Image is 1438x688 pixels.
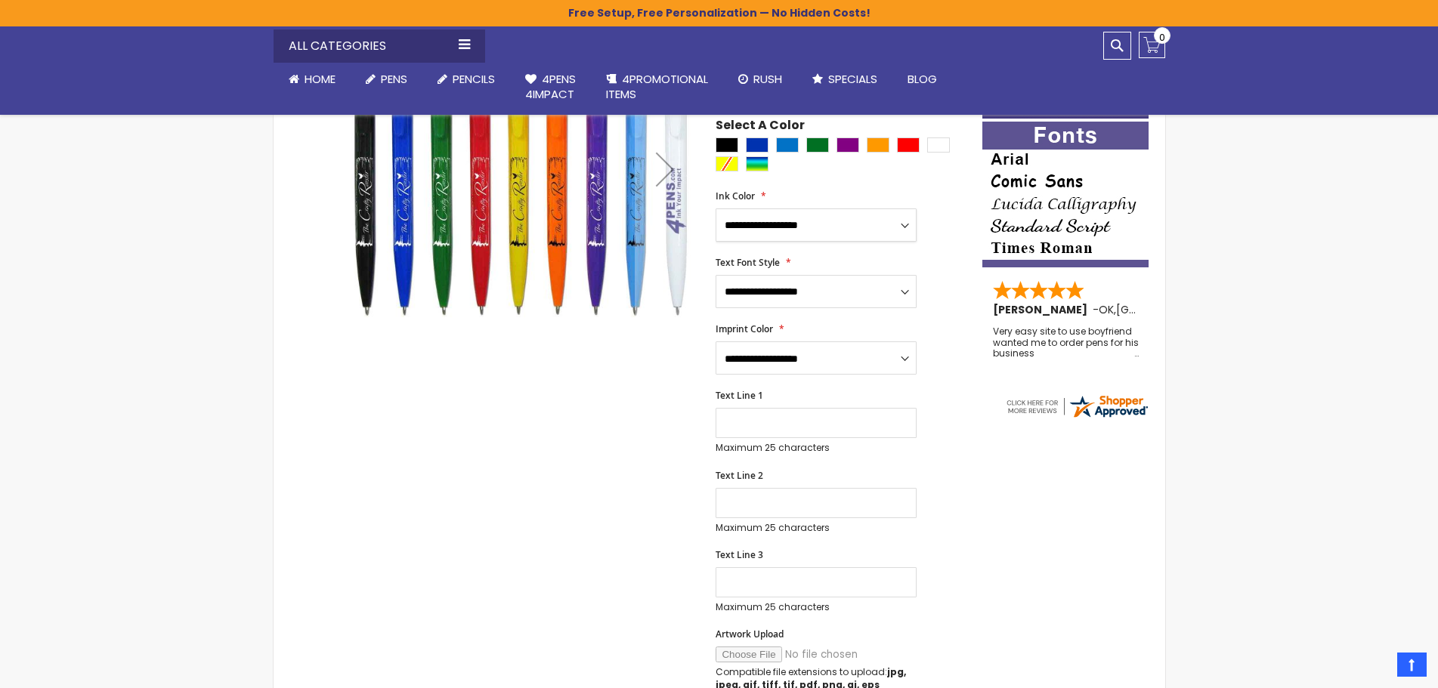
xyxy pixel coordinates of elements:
a: Top [1397,653,1427,677]
div: Assorted [746,156,768,171]
a: Specials [797,63,892,96]
span: Rush [753,71,782,87]
div: Blue [746,137,768,153]
img: font-personalization-examples [982,122,1149,267]
div: Red [897,137,920,153]
span: Home [305,71,336,87]
a: Pencils [422,63,510,96]
span: [PERSON_NAME] [993,302,1093,317]
span: 0 [1159,30,1165,45]
div: Very easy site to use boyfriend wanted me to order pens for his business [993,326,1140,359]
img: 4pens.com widget logo [1004,393,1149,420]
div: Orange [867,137,889,153]
div: White [927,137,950,153]
a: 4Pens4impact [510,63,591,112]
span: - , [1093,302,1227,317]
span: Text Font Style [716,256,780,269]
span: Blog [908,71,937,87]
a: Blog [892,63,952,96]
span: Imprint Color [716,322,773,335]
div: All Categories [274,29,485,63]
a: 4PROMOTIONALITEMS [591,63,723,112]
p: Maximum 25 characters [716,442,917,454]
p: Maximum 25 characters [716,601,917,613]
span: Artwork Upload [716,628,784,640]
span: Text Line 1 [716,389,763,402]
span: 4Pens 4impact [525,71,576,102]
div: Purple [837,137,859,153]
a: Home [274,63,351,96]
a: 4pens.com certificate URL [1004,410,1149,423]
div: Blue Light [776,137,799,153]
span: [GEOGRAPHIC_DATA] [1116,302,1227,317]
a: 0 [1139,32,1165,58]
div: Black [716,137,738,153]
a: Rush [723,63,797,96]
span: Pens [381,71,407,87]
span: Specials [828,71,877,87]
span: Select A Color [716,117,805,137]
span: Pencils [453,71,495,87]
div: Green [806,137,829,153]
span: Text Line 3 [716,548,763,561]
p: Maximum 25 characters [716,522,917,534]
a: Pens [351,63,422,96]
span: OK [1099,302,1114,317]
span: Text Line 2 [716,469,763,482]
span: 4PROMOTIONAL ITEMS [606,71,708,102]
span: Ink Color [716,190,755,202]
